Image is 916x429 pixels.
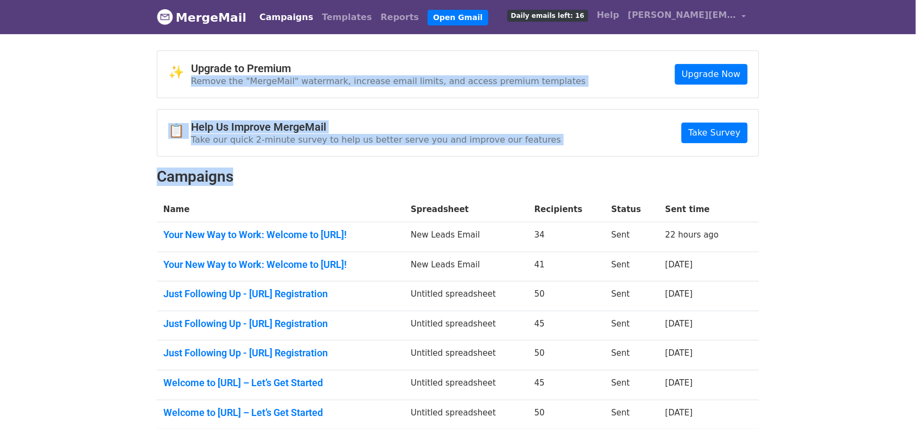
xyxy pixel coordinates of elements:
td: Untitled spreadsheet [404,281,528,311]
td: 50 [528,341,605,370]
th: Status [605,197,659,222]
a: Reports [377,7,424,28]
a: [DATE] [665,378,693,388]
h4: Upgrade to Premium [191,62,586,75]
th: Recipients [528,197,605,222]
a: MergeMail [157,6,246,29]
span: Daily emails left: 16 [507,10,588,22]
a: Take Survey [682,123,748,143]
span: 📋 [168,123,191,139]
td: Untitled spreadsheet [404,341,528,370]
a: Campaigns [255,7,317,28]
a: [DATE] [665,348,693,358]
td: 45 [528,370,605,400]
iframe: Chat Widget [862,377,916,429]
td: 50 [528,281,605,311]
a: 22 hours ago [665,230,719,240]
td: Untitled spreadsheet [404,370,528,400]
a: [DATE] [665,289,693,299]
td: 45 [528,311,605,341]
a: Your New Way to Work: Welcome to [URL]! [163,229,398,241]
td: Sent [605,281,659,311]
a: Upgrade Now [675,64,748,85]
a: Your New Way to Work: Welcome to [URL]! [163,259,398,271]
a: Help [593,4,624,26]
span: ✨ [168,65,191,80]
h2: Campaigns [157,168,759,186]
a: Just Following Up - [URL] Registration [163,318,398,330]
a: Just Following Up - [URL] Registration [163,288,398,300]
p: Take our quick 2-minute survey to help us better serve you and improve our features [191,134,561,145]
a: Just Following Up - [URL] Registration [163,347,398,359]
td: New Leads Email [404,252,528,281]
img: MergeMail logo [157,9,173,25]
th: Name [157,197,404,222]
a: Templates [317,7,376,28]
a: [DATE] [665,408,693,418]
a: [PERSON_NAME][EMAIL_ADDRESS][PERSON_NAME] [624,4,750,30]
td: Sent [605,252,659,281]
a: Welcome to [URL] – Let’s Get Started [163,407,398,419]
td: Sent [605,222,659,252]
a: Open Gmail [428,10,488,25]
th: Sent time [659,197,743,222]
a: Daily emails left: 16 [503,4,593,26]
td: Untitled spreadsheet [404,311,528,341]
td: Sent [605,311,659,341]
a: [DATE] [665,260,693,270]
a: [DATE] [665,319,693,329]
p: Remove the "MergeMail" watermark, increase email limits, and access premium templates [191,75,586,87]
a: Welcome to [URL] – Let’s Get Started [163,377,398,389]
td: Sent [605,341,659,370]
td: 34 [528,222,605,252]
td: New Leads Email [404,222,528,252]
span: [PERSON_NAME][EMAIL_ADDRESS][PERSON_NAME] [628,9,736,22]
td: Sent [605,370,659,400]
h4: Help Us Improve MergeMail [191,120,561,133]
th: Spreadsheet [404,197,528,222]
td: 41 [528,252,605,281]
